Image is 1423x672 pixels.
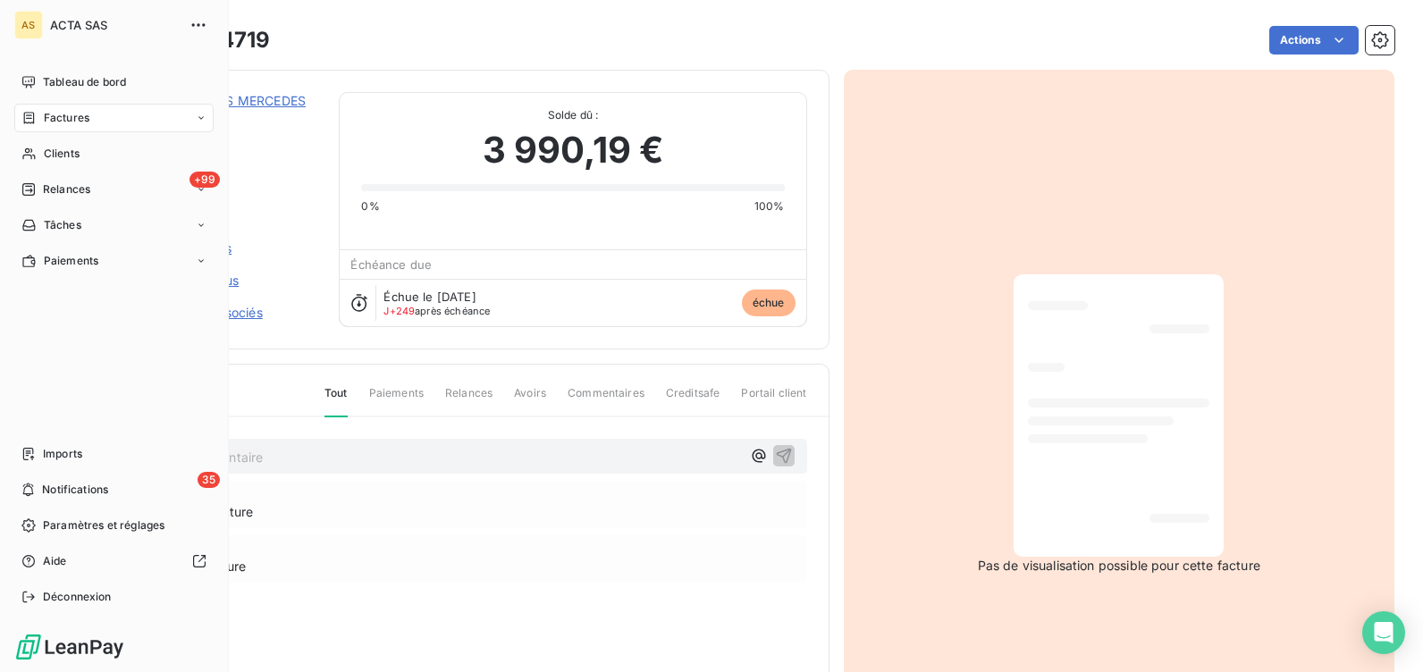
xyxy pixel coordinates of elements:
[44,146,80,162] span: Clients
[978,557,1260,575] span: Pas de visualisation possible pour cette facture
[42,482,108,498] span: Notifications
[14,175,214,204] a: +99Relances
[568,385,644,416] span: Commentaires
[43,553,67,569] span: Aide
[14,104,214,132] a: Factures
[741,385,806,416] span: Portail client
[14,11,43,39] div: AS
[1269,26,1359,55] button: Actions
[14,211,214,239] a: Tâches
[14,68,214,97] a: Tableau de bord
[383,290,476,304] span: Échue le [DATE]
[14,139,214,168] a: Clients
[14,511,214,540] a: Paramètres et réglages
[383,306,490,316] span: après échéance
[383,305,415,317] span: J+249
[14,633,125,661] img: Logo LeanPay
[198,472,220,488] span: 35
[324,385,348,417] span: Tout
[43,74,126,90] span: Tableau de bord
[140,113,317,128] span: CONCMERC
[189,172,220,188] span: +99
[44,253,98,269] span: Paiements
[43,517,164,533] span: Paramètres et réglages
[361,107,784,123] span: Solde dû :
[14,440,214,468] a: Imports
[14,247,214,275] a: Paiements
[14,547,214,575] a: Aide
[44,217,81,233] span: Tâches
[361,198,379,214] span: 0%
[742,290,796,316] span: échue
[50,18,179,32] span: ACTA SAS
[754,198,785,214] span: 100%
[350,257,432,272] span: Échéance due
[1362,611,1405,654] div: Open Intercom Messenger
[666,385,720,416] span: Creditsafe
[43,446,82,462] span: Imports
[43,181,90,197] span: Relances
[369,385,424,416] span: Paiements
[43,589,112,605] span: Déconnexion
[44,110,89,126] span: Factures
[483,123,664,177] span: 3 990,19 €
[445,385,493,416] span: Relances
[514,385,546,416] span: Avoirs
